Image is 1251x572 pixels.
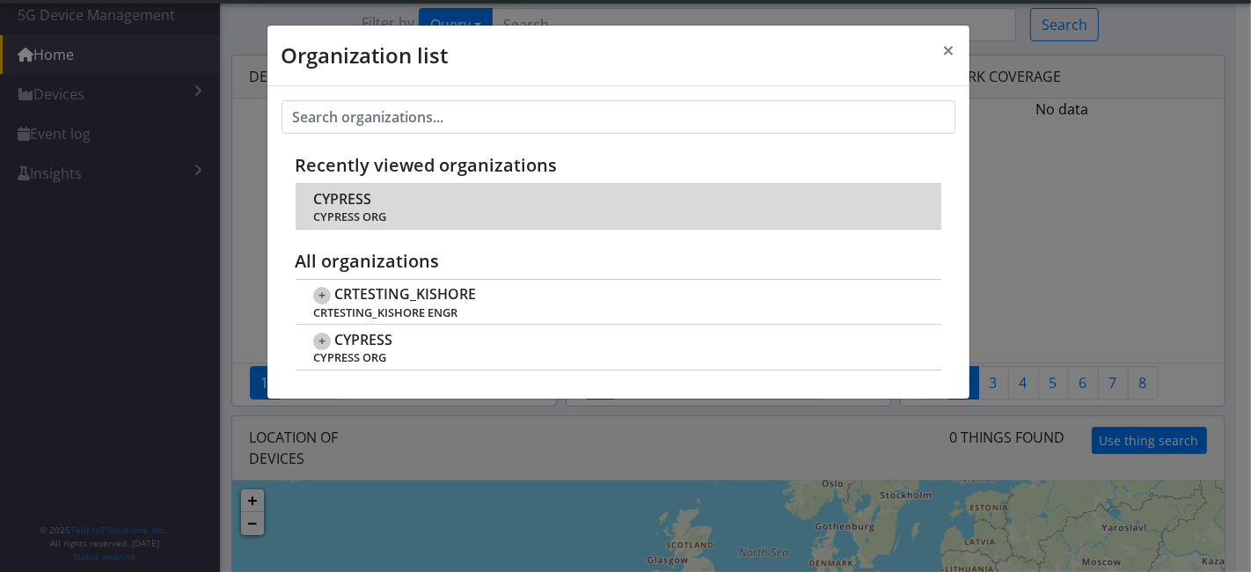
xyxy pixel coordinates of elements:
span: CYPRESS [313,191,371,208]
h4: Organization list [282,40,449,71]
span: CYPRESS [334,332,392,348]
h5: Recently viewed organizations [296,155,941,176]
input: Search organizations... [282,100,955,134]
span: CYPRESS ORG [313,210,922,224]
span: CRTESTING_KISHORE ENGR [313,306,922,319]
span: CYPRESS ORG [313,351,922,364]
span: + [313,333,331,350]
h5: All organizations [296,251,941,272]
span: × [943,35,955,64]
span: + [313,287,331,304]
span: CRTESTING_KISHORE [334,286,476,303]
